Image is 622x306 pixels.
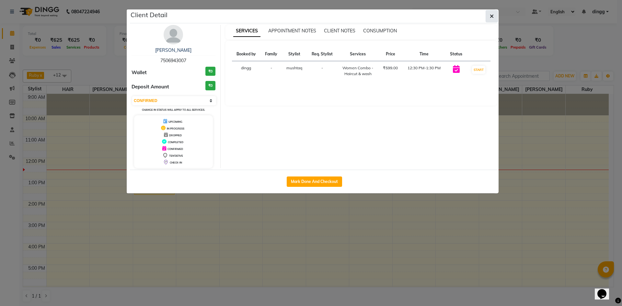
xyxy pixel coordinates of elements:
[164,25,183,44] img: avatar
[337,47,378,61] th: Services
[307,61,337,81] td: -
[260,61,282,81] td: -
[282,47,307,61] th: Stylist
[167,127,184,130] span: IN PROGRESS
[324,28,355,34] span: CLIENT NOTES
[233,25,260,37] span: SERVICES
[167,147,183,151] span: CONFIRMED
[445,47,467,61] th: Status
[378,47,402,61] th: Price
[268,28,316,34] span: APPOINTMENT NOTES
[402,61,445,81] td: 12:30 PM-1:30 PM
[168,120,182,123] span: UPCOMING
[205,67,215,76] h3: ₹0
[287,176,342,187] button: Mark Done And Checkout
[132,69,147,76] span: Wallet
[170,161,182,164] span: CHECK-IN
[363,28,397,34] span: CONSUMPTION
[155,47,191,53] a: [PERSON_NAME]
[341,65,374,77] div: Women Combo - Haircut & wash
[595,280,616,300] iframe: chat widget
[169,134,182,137] span: DROPPED
[132,83,169,91] span: Deposit Amount
[402,47,445,61] th: Time
[168,141,183,144] span: COMPLETED
[131,10,167,20] h5: Client Detail
[232,47,261,61] th: Booked by
[160,58,186,63] span: 7506943007
[169,154,183,157] span: TENTATIVE
[205,81,215,90] h3: ₹0
[286,65,302,70] span: mushtaq
[382,65,398,71] div: ₹599.00
[260,47,282,61] th: Family
[307,47,337,61] th: Req. Stylist
[232,61,261,81] td: dingg
[472,66,485,74] button: START
[142,108,205,111] small: Change in status will apply to all services.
